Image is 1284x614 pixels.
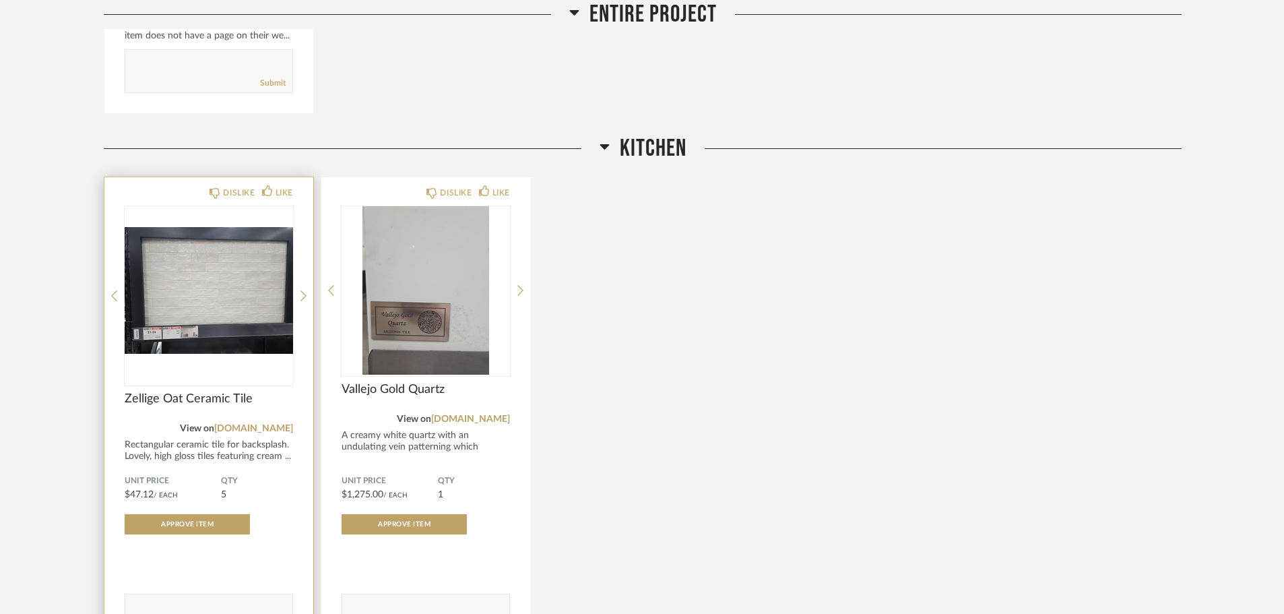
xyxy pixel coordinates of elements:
span: 5 [221,490,226,499]
span: / Each [383,492,408,499]
span: View on [180,424,214,433]
span: View on [397,415,431,424]
span: Kitchen [620,134,686,163]
span: 1 [438,490,443,499]
span: $1,275.00 [342,490,383,499]
span: Unit Price [125,476,221,487]
a: Submit [260,78,286,89]
span: / Each [154,492,178,499]
img: undefined [342,206,510,375]
div: LIKE [492,186,510,199]
span: QTY [438,476,510,487]
span: Approve Item [378,521,430,528]
img: undefined [125,206,293,375]
span: Zellige Oat Ceramic Tile [125,392,293,406]
div: DISLIKE [440,186,472,199]
div: A creamy white quartz with an undulating vein patterning which varies... [342,430,510,464]
button: Approve Item [125,514,250,534]
a: [DOMAIN_NAME] [214,424,293,433]
div: 0 [125,206,293,375]
button: Approve Item [342,514,467,534]
div: LIKE [276,186,293,199]
span: Vallejo Gold Quartz [342,382,510,397]
span: QTY [221,476,293,487]
span: Approve Item [161,521,214,528]
a: [DOMAIN_NAME] [431,415,510,424]
div: DISLIKE [223,186,255,199]
span: Unit Price [342,476,438,487]
div: Rectangular ceramic tile for backsplash. Lovely, high gloss tiles featuring cream ... [125,439,293,462]
span: $47.12 [125,490,154,499]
